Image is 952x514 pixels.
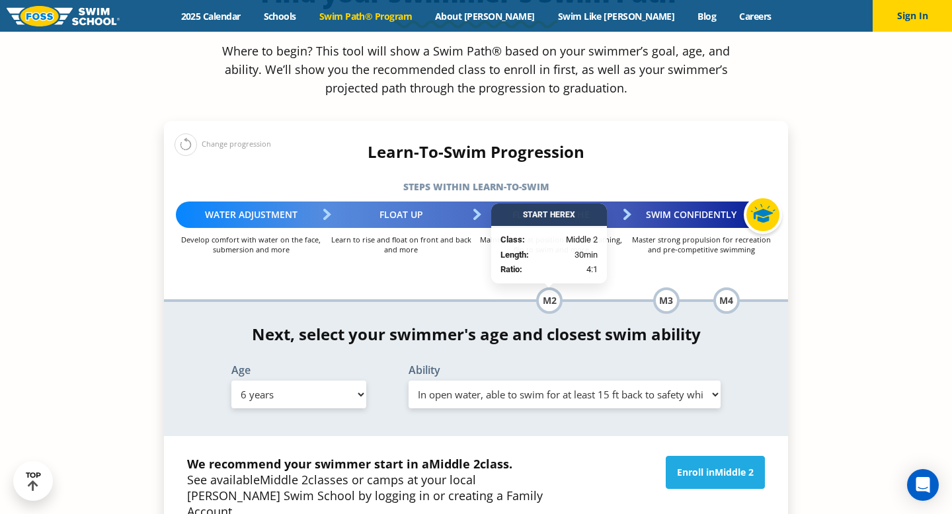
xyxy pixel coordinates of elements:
strong: Class: [500,235,525,244]
p: Master strong propulsion for recreation and pre-competitive swimming [626,235,776,254]
a: Swim Like [PERSON_NAME] [546,10,686,22]
div: M4 [713,287,740,314]
a: Blog [686,10,728,22]
a: 2025 Calendar [169,10,252,22]
span: X [570,210,575,219]
div: Swim Confidently [626,202,776,228]
label: Age [231,365,366,375]
h5: Steps within Learn-to-Swim [164,178,788,196]
span: Middle 2 [260,472,308,488]
a: Careers [728,10,783,22]
img: FOSS Swim School Logo [7,6,120,26]
strong: We recommend your swimmer start in a class. [187,456,512,472]
label: Ability [409,365,721,375]
a: Schools [252,10,307,22]
h4: Next, select your swimmer's age and closest swim ability [164,325,788,344]
div: M3 [653,287,680,314]
div: Water Adjustment [176,202,326,228]
div: Flip to Breathe [476,202,626,228]
div: Float Up [326,202,476,228]
div: M2 [536,287,563,314]
div: Open Intercom Messenger [907,469,939,501]
a: Enroll inMiddle 2 [666,456,765,489]
h4: Learn-To-Swim Progression [164,143,788,161]
div: Start Here [491,203,607,226]
a: About [PERSON_NAME] [424,10,547,22]
p: Develop comfort with water on the face, submersion and more [176,235,326,254]
strong: Length: [500,249,529,259]
p: Maintain a float position while breathing, flip to swim and more [476,235,626,254]
div: TOP [26,471,41,492]
p: Where to begin? This tool will show a Swim Path® based on your swimmer’s goal, age, and ability. ... [217,42,735,97]
span: Middle 2 [715,466,754,478]
a: Swim Path® Program [307,10,423,22]
span: 30min [575,248,598,261]
div: Change progression [175,133,271,156]
span: Middle 2 [429,456,480,472]
span: 4:1 [586,263,598,276]
span: Middle 2 [566,233,598,246]
strong: Ratio: [500,264,522,274]
p: Learn to rise and float on front and back and more [326,235,476,254]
